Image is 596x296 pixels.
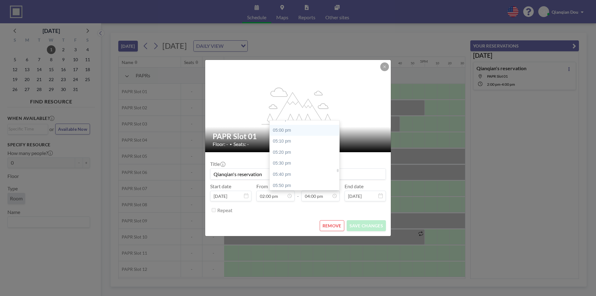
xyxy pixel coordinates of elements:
[213,141,228,147] span: Floor: -
[320,220,344,231] button: REMOVE
[217,207,233,213] label: Repeat
[270,158,342,169] div: 05:30 pm
[270,136,342,147] div: 05:10 pm
[270,147,342,158] div: 05:20 pm
[213,132,384,141] h2: PAPR Slot 01
[210,161,225,167] label: Title
[256,183,268,189] label: From
[270,125,342,136] div: 05:00 pm
[230,142,232,147] span: •
[297,185,299,199] span: -
[347,220,386,231] button: SAVE CHANGES
[210,169,386,179] input: (No title)
[233,141,249,147] span: Seats: -
[210,183,231,189] label: Start date
[345,183,363,189] label: End date
[270,180,342,191] div: 05:50 pm
[270,169,342,180] div: 05:40 pm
